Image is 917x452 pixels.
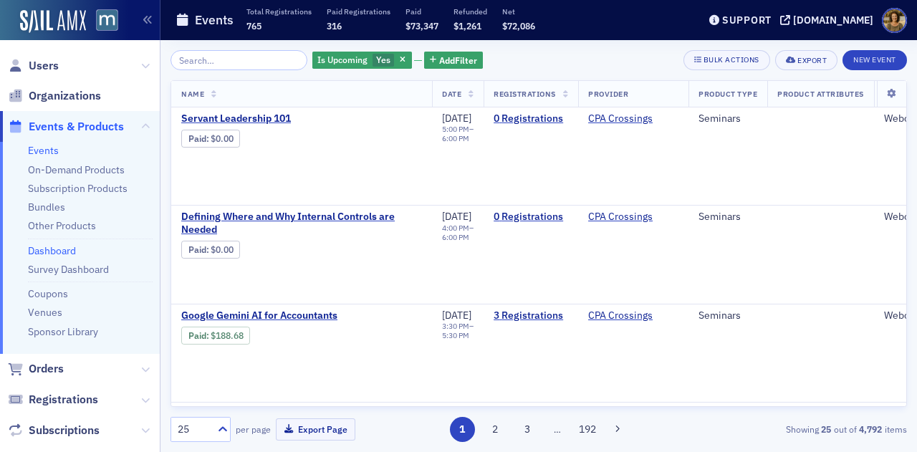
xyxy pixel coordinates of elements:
span: Organizations [29,88,101,104]
span: $73,347 [405,20,438,32]
a: Organizations [8,88,101,104]
div: Paid: 2 - $18868 [181,327,250,344]
a: Servant Leadership 101 [181,112,422,125]
strong: 25 [819,423,834,436]
span: : [188,133,211,144]
span: Product Attributes [777,89,863,99]
span: Name [181,89,204,99]
span: $0.00 [211,133,234,144]
button: Export [775,50,837,70]
span: [DATE] [442,112,471,125]
time: 3:30 PM [442,321,469,331]
a: Dashboard [28,244,76,257]
time: 5:00 PM [442,124,469,134]
a: Bundles [28,201,65,213]
div: Support [722,14,772,27]
a: Paid [188,133,206,144]
a: Venues [28,306,62,319]
span: CPA Crossings [588,112,678,125]
span: Is Upcoming [317,54,368,65]
button: 1 [450,417,475,442]
span: Registrations [494,89,556,99]
button: 3 [515,417,540,442]
div: Export [797,57,827,64]
span: $1,261 [453,20,481,32]
a: Users [8,58,59,74]
p: Paid [405,6,438,16]
a: Sponsor Library [28,325,98,338]
a: View Homepage [86,9,118,34]
p: Net [502,6,535,16]
span: $188.68 [211,330,244,341]
input: Search… [171,50,307,70]
span: Add Filter [439,54,477,67]
div: Seminars [698,112,757,125]
span: $72,086 [502,20,535,32]
button: Export Page [276,418,355,441]
a: Paid [188,330,206,341]
div: Bulk Actions [704,56,759,64]
time: 6:00 PM [442,133,469,143]
strong: 4,792 [857,423,885,436]
a: Defining Where and Why Internal Controls are Needed [181,211,422,236]
span: CPA Crossings [588,309,678,322]
img: SailAMX [20,10,86,33]
time: 5:30 PM [442,330,469,340]
h1: Events [195,11,234,29]
button: New Event [842,50,907,70]
span: : [188,330,211,341]
a: Other Products [28,219,96,232]
time: 6:00 PM [442,232,469,242]
span: Registrations [29,392,98,408]
a: CPA Crossings [588,309,653,322]
button: AddFilter [424,52,483,69]
a: CPA Crossings [588,112,653,125]
a: Survey Dashboard [28,263,109,276]
span: [DATE] [442,309,471,322]
button: 192 [575,417,600,442]
span: Yes [376,54,390,65]
a: Coupons [28,287,68,300]
time: 4:00 PM [442,223,469,233]
div: [DOMAIN_NAME] [793,14,873,27]
div: Paid: 0 - $0 [181,130,240,147]
a: Registrations [8,392,98,408]
button: Bulk Actions [683,50,770,70]
p: Total Registrations [246,6,312,16]
button: 2 [482,417,507,442]
a: Subscription Products [28,182,128,195]
div: – [442,223,474,242]
span: $0.00 [211,244,234,255]
div: Paid: 0 - $0 [181,241,240,258]
span: Events & Products [29,119,124,135]
div: – [442,125,474,143]
a: New Event [842,52,907,65]
span: 765 [246,20,261,32]
a: Events [28,144,59,157]
span: Profile [882,8,907,33]
span: [DATE] [442,210,471,223]
p: Refunded [453,6,487,16]
span: Orders [29,361,64,377]
span: CPA Crossings [588,211,678,223]
span: Date [442,89,461,99]
a: Google Gemini AI for Accountants [181,309,422,322]
button: [DOMAIN_NAME] [780,15,878,25]
img: SailAMX [96,9,118,32]
label: per page [236,423,271,436]
div: Showing out of items [671,423,907,436]
div: Seminars [698,211,757,223]
a: On-Demand Products [28,163,125,176]
a: Subscriptions [8,423,100,438]
a: Paid [188,244,206,255]
span: : [188,244,211,255]
span: Users [29,58,59,74]
div: Yes [312,52,412,69]
span: Provider [588,89,628,99]
span: … [547,423,567,436]
p: Paid Registrations [327,6,390,16]
span: 316 [327,20,342,32]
